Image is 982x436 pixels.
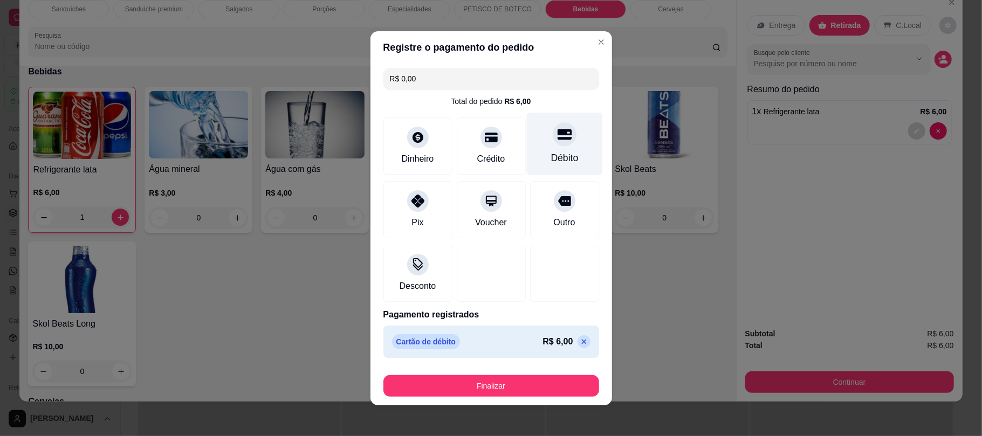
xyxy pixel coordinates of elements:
p: Cartão de débito [392,334,460,349]
div: Total do pedido [451,96,531,107]
div: Dinheiro [402,153,434,165]
div: Débito [551,151,578,165]
p: R$ 6,00 [542,335,573,348]
input: Ex.: hambúrguer de cordeiro [390,68,593,89]
button: Close [593,33,610,51]
div: Desconto [400,280,436,293]
div: Pix [411,216,423,229]
button: Finalizar [383,375,599,397]
div: Crédito [477,153,505,165]
div: Voucher [475,216,507,229]
div: Outro [553,216,575,229]
p: Pagamento registrados [383,308,599,321]
header: Registre o pagamento do pedido [370,31,612,64]
div: R$ 6,00 [504,96,531,107]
